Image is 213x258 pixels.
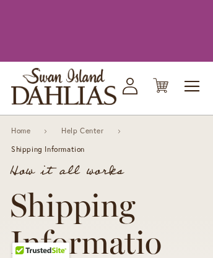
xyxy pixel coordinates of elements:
[11,127,30,135] a: Home
[11,145,85,154] span: Shipping Information
[10,165,178,177] p: How it all works
[11,68,116,105] a: store logo
[61,127,104,135] a: Help Center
